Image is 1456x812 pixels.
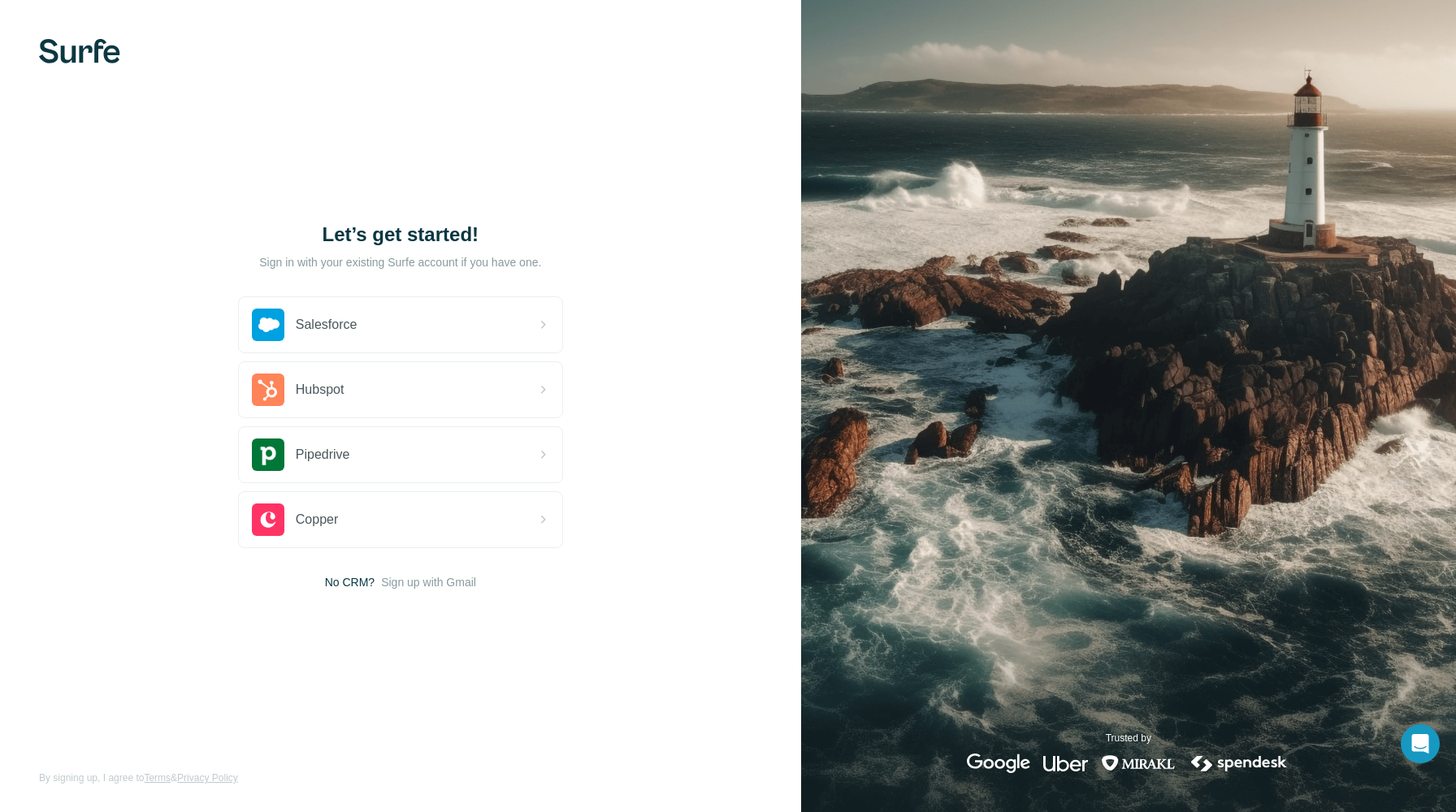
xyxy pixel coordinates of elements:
[1043,754,1088,773] img: uber's logo
[177,772,238,784] a: Privacy Policy
[296,380,344,400] span: Hubspot
[1401,724,1440,763] div: Open Intercom Messenger
[238,222,563,248] h1: Let’s get started!
[252,503,284,536] img: copper's logo
[252,374,284,406] img: hubspot's logo
[381,574,476,590] button: Sign up with Gmail
[325,574,375,590] span: No CRM?
[259,254,541,270] p: Sign in with your existing Surfe account if you have one.
[252,309,284,341] img: salesforce's logo
[1101,754,1176,773] img: mirakl's logo
[1106,731,1151,745] p: Trusted by
[39,771,238,785] span: By signing up, I agree to &
[252,438,284,471] img: pipedrive's logo
[144,772,171,784] a: Terms
[296,510,338,529] span: Copper
[39,39,120,63] img: Surfe's logo
[1189,754,1289,773] img: spendesk's logo
[296,445,350,464] span: Pipedrive
[967,754,1030,773] img: google's logo
[296,315,357,335] span: Salesforce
